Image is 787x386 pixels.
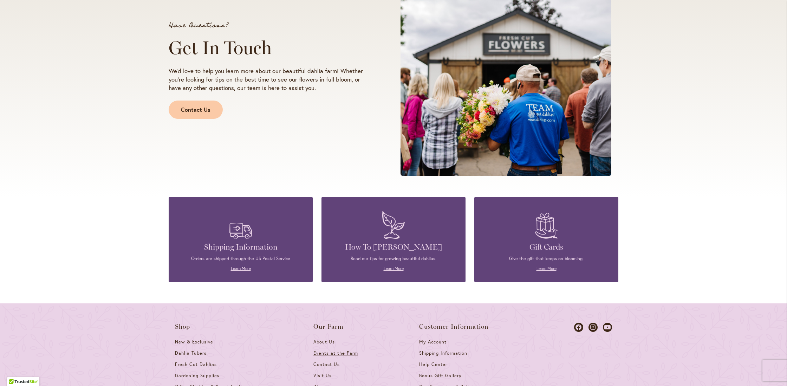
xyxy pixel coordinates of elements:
a: Learn More [231,266,251,271]
p: Give the gift that keeps on blooming. [485,256,608,262]
h1: Get In Touch [169,37,373,58]
span: New & Exclusive [175,339,213,345]
p: We’d love to help you learn more about our beautiful dahlia farm! Whether you’re looking for tips... [169,67,373,92]
p: Read our tips for growing beautiful dahlias. [332,256,455,262]
span: Shop [175,323,190,330]
span: Contact Us [181,106,210,114]
p: Have Questions? [169,22,373,29]
p: Orders are shipped through the US Postal Service [179,256,302,262]
a: Dahlias on Instagram [588,323,598,332]
span: About Us [313,339,335,345]
span: Dahlia Tubers [175,350,207,356]
a: Learn More [384,266,404,271]
span: Shipping Information [419,350,467,356]
span: Customer Information [419,323,489,330]
a: Dahlias on Youtube [603,323,612,332]
span: Events at the Farm [313,350,358,356]
h4: How To [PERSON_NAME] [332,242,455,252]
a: Dahlias on Facebook [574,323,583,332]
a: Contact Us [169,101,223,119]
h4: Shipping Information [179,242,302,252]
a: Learn More [536,266,557,271]
h4: Gift Cards [485,242,608,252]
span: Our Farm [313,323,344,330]
span: My Account [419,339,447,345]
